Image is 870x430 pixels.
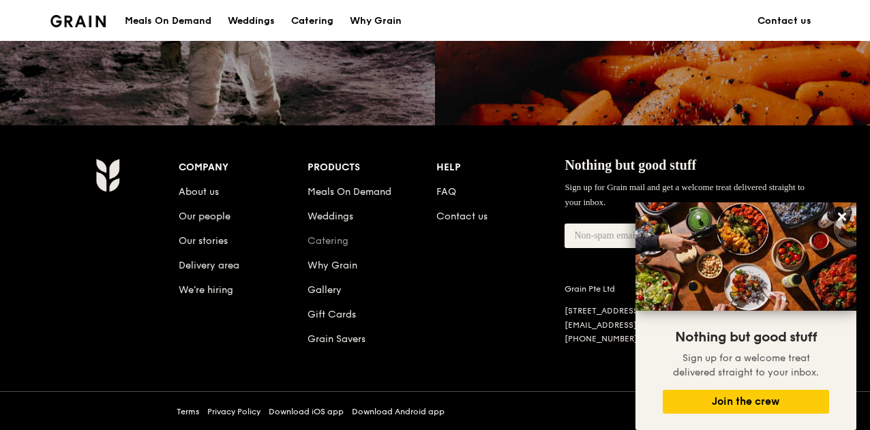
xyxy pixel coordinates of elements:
[177,406,199,417] a: Terms
[749,1,820,42] a: Contact us
[307,235,348,247] a: Catering
[565,283,740,294] div: Grain Pte Ltd
[635,202,856,311] img: DSC07876-Edit02-Large.jpeg
[307,158,436,177] div: Products
[179,260,239,271] a: Delivery area
[436,186,456,198] a: FAQ
[283,1,342,42] a: Catering
[565,320,706,330] a: [EMAIL_ADDRESS][DOMAIN_NAME]
[179,235,228,247] a: Our stories
[663,390,829,414] button: Join the crew
[307,333,365,345] a: Grain Savers
[207,406,260,417] a: Privacy Policy
[179,158,307,177] div: Company
[565,305,740,317] div: [STREET_ADDRESS]
[565,334,637,343] a: [PHONE_NUMBER]
[50,15,106,27] img: Grain
[307,211,353,222] a: Weddings
[307,260,357,271] a: Why Grain
[342,1,410,42] a: Why Grain
[675,329,817,345] span: Nothing but good stuff
[565,157,696,172] span: Nothing but good stuff
[831,206,853,228] button: Close
[291,1,333,42] div: Catering
[125,1,211,42] div: Meals On Demand
[565,224,716,248] input: Non-spam email address
[307,186,391,198] a: Meals On Demand
[269,406,344,417] a: Download iOS app
[436,211,487,222] a: Contact us
[179,186,219,198] a: About us
[95,158,119,192] img: Grain
[179,284,233,296] a: We’re hiring
[436,158,565,177] div: Help
[228,1,275,42] div: Weddings
[673,352,819,378] span: Sign up for a welcome treat delivered straight to your inbox.
[307,309,356,320] a: Gift Cards
[307,284,342,296] a: Gallery
[179,211,230,222] a: Our people
[565,182,805,207] span: Sign up for Grain mail and get a welcome treat delivered straight to your inbox.
[350,1,402,42] div: Why Grain
[220,1,283,42] a: Weddings
[352,406,445,417] a: Download Android app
